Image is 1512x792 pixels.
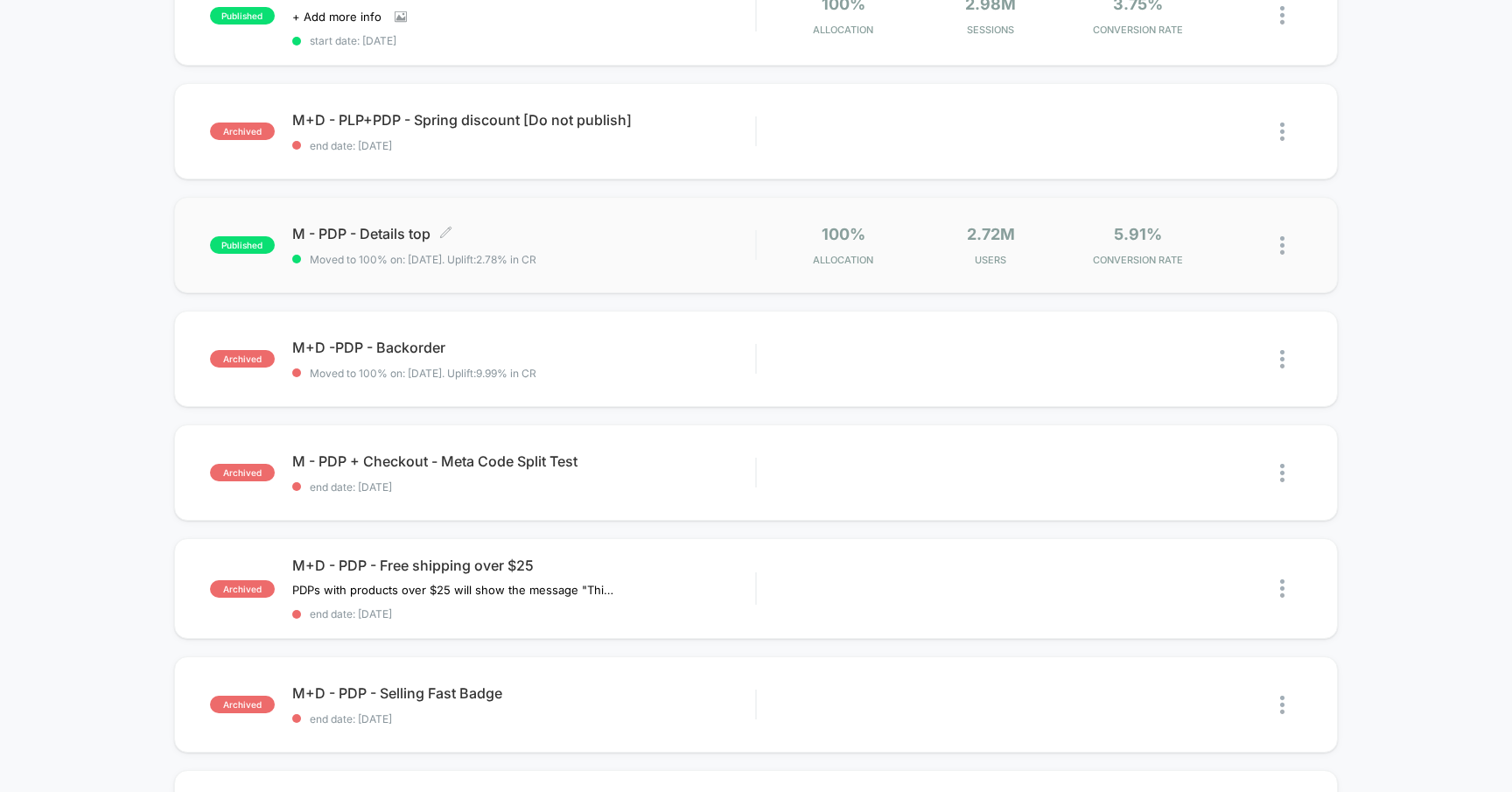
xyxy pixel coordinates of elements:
[292,480,756,494] span: end date: [DATE]
[967,225,1015,243] span: 2.72M
[210,580,275,598] span: archived
[292,557,756,574] span: M+D - PDP - Free shipping over $25
[210,236,275,254] span: published
[292,452,756,470] span: M - PDP + Checkout - Meta Code Split Test
[292,10,381,24] span: + Add more info
[813,24,873,36] span: Allocation
[1280,123,1284,141] img: close
[813,254,873,266] span: Allocation
[210,464,275,481] span: archived
[1280,696,1284,714] img: close
[210,123,275,140] span: archived
[292,34,756,47] span: start date: [DATE]
[210,350,275,368] span: archived
[210,7,275,25] span: published
[292,684,756,702] span: M+D - PDP - Selling Fast Badge
[1280,236,1284,255] img: close
[1280,464,1284,482] img: close
[292,111,756,129] span: M+D - PLP+PDP - Spring discount [Do not publish]
[292,225,756,242] span: M - PDP - Details top
[1280,350,1284,368] img: close
[210,696,275,713] span: archived
[292,712,756,725] span: end date: [DATE]
[921,24,1060,36] span: Sessions
[1068,24,1207,36] span: CONVERSION RATE
[1280,6,1284,25] img: close
[822,225,865,243] span: 100%
[292,583,617,597] span: PDPs with products over $25 will show the message "This Qualifies For Free Shipping" under the pr...
[1114,225,1162,243] span: 5.91%
[310,367,536,380] span: Moved to 100% on: [DATE] . Uplift: 9.99% in CR
[292,339,756,356] span: M+D -PDP - Backorder
[1068,254,1207,266] span: CONVERSION RATE
[1280,579,1284,598] img: close
[292,139,756,152] span: end date: [DATE]
[921,254,1060,266] span: Users
[292,607,756,620] span: end date: [DATE]
[310,253,536,266] span: Moved to 100% on: [DATE] . Uplift: 2.78% in CR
